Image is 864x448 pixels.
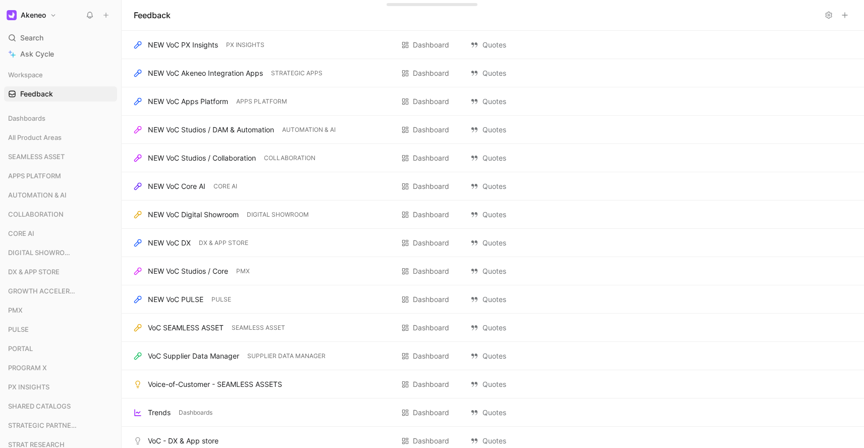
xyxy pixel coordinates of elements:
span: PX INSIGHTS [226,40,264,50]
div: VoC Supplier Data Manager [148,350,239,362]
button: AkeneoAkeneo [4,8,59,22]
span: GROWTH ACCELERATION [8,286,78,296]
div: Dashboard [413,124,449,136]
div: GROWTH ACCELERATION [4,283,117,298]
div: PROGRAM X [4,360,117,378]
div: Dashboard [413,378,449,390]
span: Feedback [20,89,53,99]
div: Search [4,30,117,45]
div: PULSE [4,322,117,337]
div: GROWTH ACCELERATION [4,283,117,302]
span: PULSE [8,324,29,334]
div: NEW VoC Akeneo Integration AppsSTRATEGIC APPSDashboard QuotesView actions [122,59,864,87]
div: Quotes [470,435,586,447]
span: APPS PLATFORM [236,96,287,107]
div: Dashboard [413,237,449,249]
span: COLLABORATION [264,153,315,163]
button: SUPPLIER DATA MANAGER [245,352,328,361]
div: VoC SEAMLESS ASSET [148,322,224,334]
span: Ask Cycle [20,48,54,60]
span: SEAMLESS ASSET [232,323,285,333]
span: Dashboards [8,113,45,123]
span: DX & APP STORE [199,238,248,248]
div: COLLABORATION [4,207,117,222]
button: DX & APP STORE [197,238,250,247]
div: APPS PLATFORM [4,168,117,183]
div: PX INSIGHTS [4,379,117,397]
div: Dashboard [413,95,449,108]
div: DX & APP STORE [4,264,117,282]
span: AUTOMATION & AI [8,190,67,200]
div: NEW VoC Studios / CorePMXDashboard QuotesView actions [122,257,864,285]
div: Dashboard [413,435,449,447]
div: SHARED CATALOGS [4,399,117,414]
div: NEW VoC Studios / Core [148,265,228,277]
div: Trends [148,407,171,419]
div: NEW VoC Digital Showroom [148,209,239,221]
button: PX INSIGHTS [224,40,266,49]
button: APPS PLATFORM [234,97,289,106]
span: CORE AI [8,228,34,238]
div: NEW VoC DX [148,237,191,249]
div: PORTAL [4,341,117,359]
div: Quotes [470,265,586,277]
span: All Product Areas [8,132,62,142]
div: PULSE [4,322,117,340]
span: DIGITAL SHOWROOM [247,210,309,220]
span: SHARED CATALOGS [8,401,71,411]
div: NEW VoC Studios / DAM & AutomationAUTOMATION & AIDashboard QuotesView actions [122,116,864,144]
div: NEW VoC PULSE [148,293,203,306]
div: Quotes [470,350,586,362]
div: Voice-of-Customer - SEAMLESS ASSETS [148,378,282,390]
div: Quotes [470,378,586,390]
div: NEW VoC Studios / CollaborationCOLLABORATIONDashboard QuotesView actions [122,144,864,172]
h1: Feedback [134,9,171,21]
div: Dashboard [413,39,449,51]
div: APPS PLATFORM [4,168,117,186]
div: STRATEGIC PARTNERSHIP [4,418,117,433]
div: NEW VoC Apps PlatformAPPS PLATFORMDashboard QuotesView actions [122,87,864,116]
div: Dashboard [413,322,449,334]
div: PORTAL [4,341,117,356]
div: NEW VoC Studios / Collaboration [148,152,256,164]
div: VoC SEAMLESS ASSETSEAMLESS ASSETDashboard QuotesView actions [122,314,864,342]
div: AUTOMATION & AI [4,187,117,206]
div: Quotes [470,237,586,249]
span: Dashboards [179,408,212,418]
div: DIGITAL SHOWROOM [4,245,117,260]
div: PX INSIGHTS [4,379,117,394]
div: Dashboard [413,293,449,306]
div: Quotes [470,124,586,136]
div: STRATEGIC PARTNERSHIP [4,418,117,436]
h1: Akeneo [21,11,46,20]
div: Dashboard [413,407,449,419]
div: Quotes [470,39,586,51]
div: Workspace [4,67,117,82]
div: NEW VoC Core AICORE AIDashboard QuotesView actions [122,172,864,201]
div: Dashboard [413,209,449,221]
span: STRATEGIC PARTNERSHIP [8,420,78,430]
span: PMX [8,305,23,315]
div: NEW VoC Akeneo Integration Apps [148,67,263,79]
div: CORE AI [4,226,117,241]
div: VoC - DX & App store [148,435,219,447]
div: Dashboard [413,265,449,277]
div: Quotes [470,293,586,306]
button: COLLABORATION [262,154,317,163]
span: STRATEGIC APPS [271,68,322,78]
div: PROGRAM X [4,360,117,375]
span: CORE AI [213,181,237,191]
div: PMX [4,303,117,318]
div: Dashboards [4,111,117,129]
span: DIGITAL SHOWROOM [8,247,75,258]
div: Quotes [470,95,586,108]
button: AUTOMATION & AI [280,125,338,134]
button: DIGITAL SHOWROOM [245,210,311,219]
div: NEW VoC Digital ShowroomDIGITAL SHOWROOMDashboard QuotesView actions [122,201,864,229]
span: COLLABORATION [8,209,64,219]
div: Dashboard [413,350,449,362]
div: COLLABORATION [4,207,117,225]
div: PMX [4,303,117,321]
span: PX INSIGHTS [8,382,49,392]
span: PROGRAM X [8,363,47,373]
